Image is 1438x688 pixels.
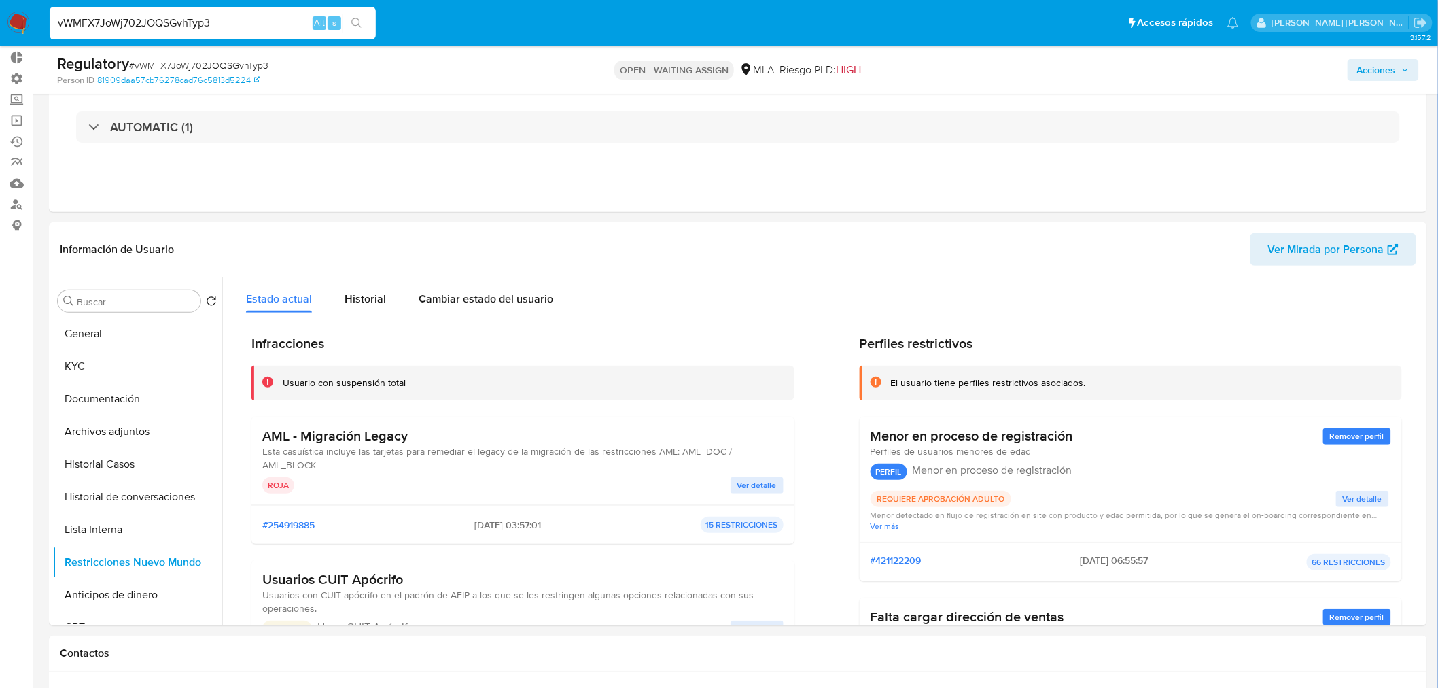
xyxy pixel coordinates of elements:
button: Lista Interna [52,513,222,546]
button: Volver al orden por defecto [206,296,217,311]
a: 81909daa57cb76278cad76c5813d5224 [97,74,260,86]
button: General [52,317,222,350]
div: MLA [739,63,774,78]
button: Anticipos de dinero [52,579,222,611]
h1: Contactos [60,647,1416,660]
button: Buscar [63,296,74,307]
span: s [332,16,336,29]
button: CBT [52,611,222,644]
button: KYC [52,350,222,383]
button: Restricciones Nuevo Mundo [52,546,222,579]
span: Riesgo PLD: [779,63,861,78]
input: Buscar usuario o caso... [50,14,376,32]
span: Alt [314,16,325,29]
h3: AUTOMATIC (1) [110,120,193,135]
button: Acciones [1348,59,1419,81]
p: OPEN - WAITING ASSIGN [614,61,734,80]
button: Historial de conversaciones [52,481,222,513]
b: Regulatory [57,52,129,74]
b: Person ID [57,74,94,86]
input: Buscar [77,296,195,308]
span: # vWMFX7JoWj702JOQSGvhTyp3 [129,58,268,72]
span: HIGH [836,62,861,78]
div: AUTOMATIC (1) [76,111,1400,143]
button: Archivos adjuntos [52,415,222,448]
span: Accesos rápidos [1138,16,1214,30]
button: search-icon [343,14,370,33]
a: Notificaciones [1227,17,1239,29]
button: Historial Casos [52,448,222,481]
h1: Información de Usuario [60,243,174,256]
a: Salir [1414,16,1428,30]
button: Documentación [52,383,222,415]
button: Ver Mirada por Persona [1250,233,1416,266]
span: Ver Mirada por Persona [1268,233,1384,266]
span: Acciones [1357,59,1396,81]
span: 3.157.2 [1410,32,1431,43]
p: roberto.munoz@mercadolibre.com [1272,16,1409,29]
